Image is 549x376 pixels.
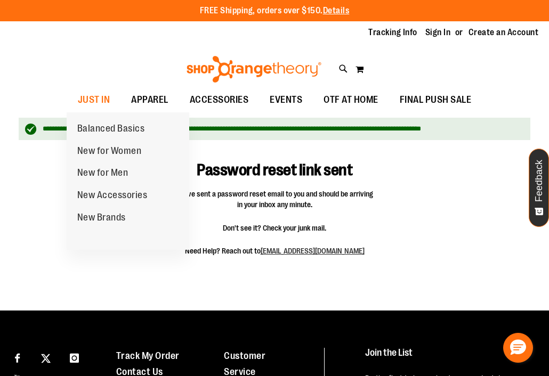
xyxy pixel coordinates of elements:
[270,88,302,112] span: EVENTS
[323,6,350,15] a: Details
[534,160,544,202] span: Feedback
[67,184,158,207] a: New Accessories
[179,88,260,112] a: ACCESSORIES
[368,27,417,38] a: Tracking Info
[259,88,313,112] a: EVENTS
[67,118,156,140] a: Balanced Basics
[67,140,152,162] a: New for Women
[77,190,148,203] span: New Accessories
[469,27,539,38] a: Create an Account
[176,223,373,233] span: Don't see it? Check your junk mail.
[400,88,472,112] span: FINAL PUSH SALE
[41,354,51,363] img: Twitter
[389,88,482,112] a: FINAL PUSH SALE
[324,88,378,112] span: OTF AT HOME
[67,162,139,184] a: New for Men
[77,145,142,159] span: New for Women
[185,56,323,83] img: Shop Orangetheory
[116,350,180,361] a: Track My Order
[425,27,451,38] a: Sign In
[261,247,365,255] a: [EMAIL_ADDRESS][DOMAIN_NAME]
[176,246,373,256] span: Need Help? Reach out to
[120,88,179,112] a: APPAREL
[365,348,532,367] h4: Join the List
[77,212,126,225] span: New Brands
[176,189,373,210] span: We've sent a password reset email to you and should be arriving in your inbox any minute.
[77,123,145,136] span: Balanced Basics
[150,145,399,179] h1: Password reset link sent
[8,348,27,366] a: Visit our Facebook page
[67,88,121,112] a: JUST IN
[65,348,84,366] a: Visit our Instagram page
[67,112,189,250] ul: JUST IN
[313,88,389,112] a: OTF AT HOME
[78,88,110,112] span: JUST IN
[200,5,350,17] p: FREE Shipping, orders over $150.
[37,348,55,366] a: Visit our X page
[67,207,136,229] a: New Brands
[529,149,549,227] button: Feedback - Show survey
[190,88,249,112] span: ACCESSORIES
[77,167,128,181] span: New for Men
[131,88,168,112] span: APPAREL
[503,333,533,363] button: Hello, have a question? Let’s chat.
